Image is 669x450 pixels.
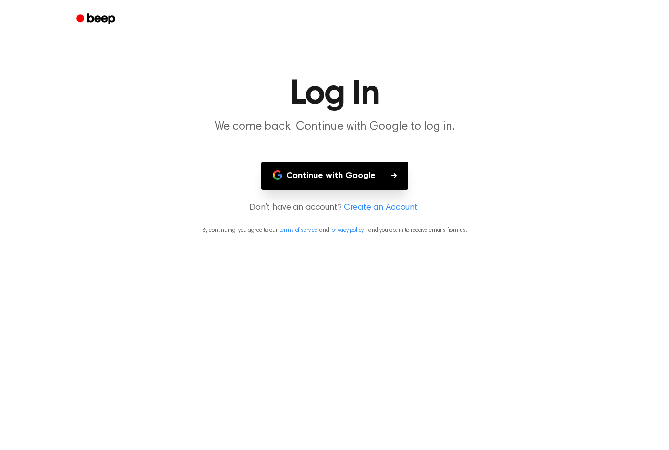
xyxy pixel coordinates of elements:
[261,162,408,190] button: Continue with Google
[344,201,418,214] a: Create an Account
[280,227,317,233] a: terms of service
[12,201,657,214] p: Don’t have an account?
[70,10,124,29] a: Beep
[331,227,364,233] a: privacy policy
[12,226,657,235] p: By continuing, you agree to our and , and you opt in to receive emails from us.
[89,77,581,111] h1: Log In
[150,119,519,135] p: Welcome back! Continue with Google to log in.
